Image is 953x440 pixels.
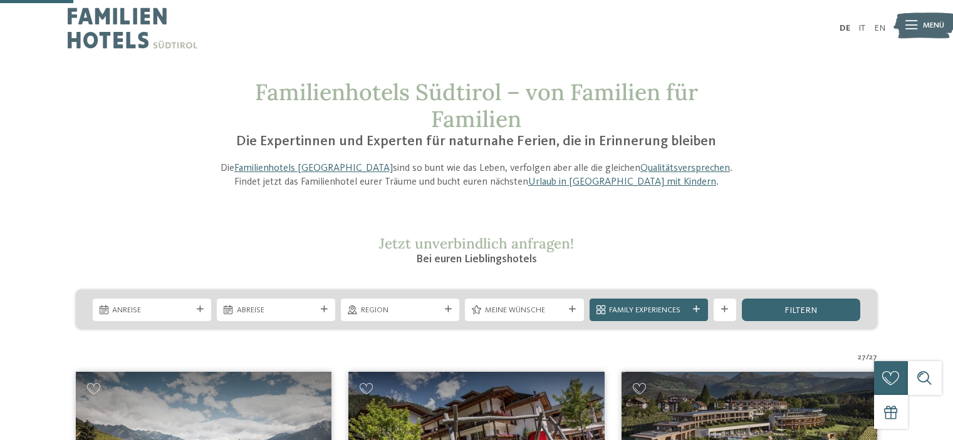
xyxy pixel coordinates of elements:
span: 27 [858,352,866,363]
a: EN [874,24,885,33]
span: Anreise [112,305,191,316]
span: / [866,352,869,363]
span: Jetzt unverbindlich anfragen! [379,234,574,252]
span: Familienhotels Südtirol – von Familien für Familien [255,78,698,133]
a: IT [858,24,865,33]
span: filtern [784,306,817,315]
span: Abreise [237,305,316,316]
span: Bei euren Lieblingshotels [416,253,537,265]
span: Family Experiences [609,305,688,316]
p: Die sind so bunt wie das Leben, verfolgen aber alle die gleichen . Findet jetzt das Familienhotel... [209,161,745,190]
span: 27 [869,352,877,363]
a: DE [840,24,850,33]
a: Familienhotels [GEOGRAPHIC_DATA] [234,163,393,173]
a: Qualitätsversprechen [640,163,730,173]
span: Menü [923,20,944,31]
a: Urlaub in [GEOGRAPHIC_DATA] mit Kindern [528,177,716,187]
span: Region [361,305,440,316]
span: Meine Wünsche [485,305,564,316]
span: Die Expertinnen und Experten für naturnahe Ferien, die in Erinnerung bleiben [236,135,716,148]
